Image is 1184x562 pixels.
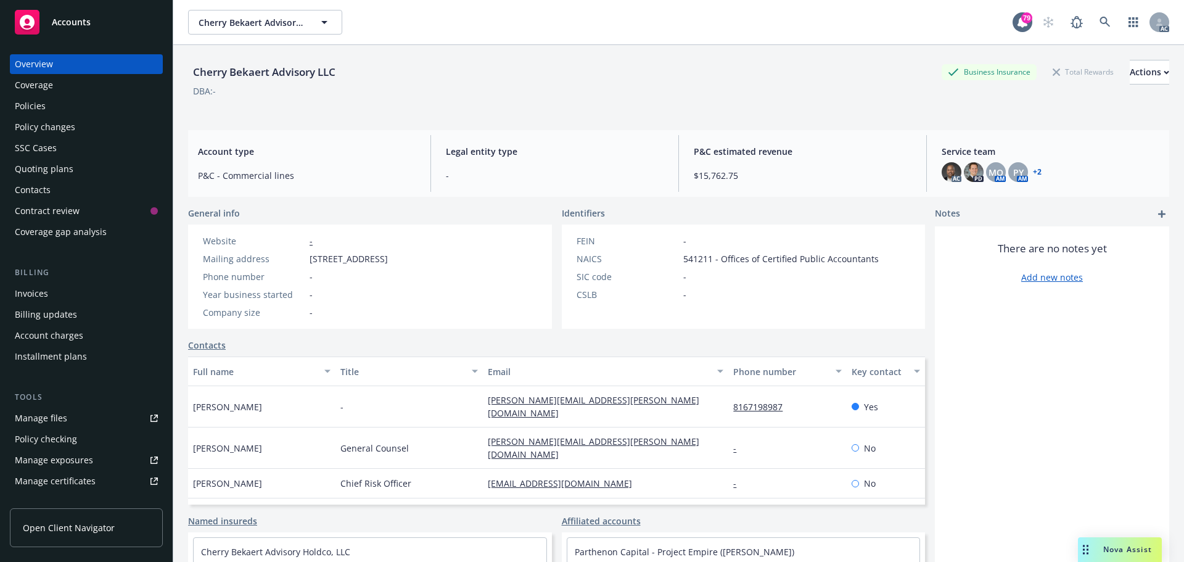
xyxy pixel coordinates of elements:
a: Account charges [10,326,163,345]
div: Full name [193,365,317,378]
span: Manage exposures [10,450,163,470]
button: Cherry Bekaert Advisory LLC [188,10,342,35]
a: Policy checking [10,429,163,449]
span: - [310,288,313,301]
div: Email [488,365,710,378]
div: Manage certificates [15,471,96,491]
span: No [864,477,876,490]
button: Phone number [728,357,846,386]
span: General Counsel [340,442,409,455]
a: Report a Bug [1064,10,1089,35]
button: Full name [188,357,335,386]
a: [EMAIL_ADDRESS][DOMAIN_NAME] [488,477,642,489]
a: 8167198987 [733,401,792,413]
span: Identifiers [562,207,605,220]
a: Parthenon Capital - Project Empire ([PERSON_NAME]) [575,546,794,558]
a: - [310,235,313,247]
div: Title [340,365,464,378]
a: Manage files [10,408,163,428]
div: Phone number [733,365,828,378]
a: Manage claims [10,492,163,512]
span: - [310,270,313,283]
div: Policy checking [15,429,77,449]
span: No [864,442,876,455]
div: Coverage [15,75,53,95]
div: Coverage gap analysis [15,222,107,242]
span: Legal entity type [446,145,664,158]
a: Contacts [10,180,163,200]
span: - [683,234,686,247]
div: FEIN [577,234,678,247]
span: [PERSON_NAME] [193,400,262,413]
div: Mailing address [203,252,305,265]
a: Installment plans [10,347,163,366]
div: Company size [203,306,305,319]
div: Contract review [15,201,80,221]
a: Policy changes [10,117,163,137]
div: CSLB [577,288,678,301]
div: Overview [15,54,53,74]
a: [PERSON_NAME][EMAIL_ADDRESS][PERSON_NAME][DOMAIN_NAME] [488,436,699,460]
div: NAICS [577,252,678,265]
a: [PERSON_NAME][EMAIL_ADDRESS][PERSON_NAME][DOMAIN_NAME] [488,394,699,419]
span: Account type [198,145,416,158]
a: Search [1093,10,1117,35]
button: Nova Assist [1078,537,1162,562]
span: Cherry Bekaert Advisory LLC [199,16,305,29]
span: P&C estimated revenue [694,145,911,158]
a: Switch app [1121,10,1146,35]
a: - [733,442,746,454]
span: Yes [864,400,878,413]
span: [PERSON_NAME] [193,442,262,455]
div: Year business started [203,288,305,301]
div: Manage claims [15,492,77,512]
div: Manage exposures [15,450,93,470]
a: Contract review [10,201,163,221]
span: - [310,306,313,319]
div: Invoices [15,284,48,304]
a: Contacts [188,339,226,352]
div: SIC code [577,270,678,283]
span: Service team [942,145,1159,158]
a: add [1154,207,1169,221]
button: Email [483,357,728,386]
a: Overview [10,54,163,74]
a: Policies [10,96,163,116]
a: Billing updates [10,305,163,324]
span: - [683,288,686,301]
span: Nova Assist [1103,544,1152,555]
span: MQ [989,166,1003,179]
div: Contacts [15,180,51,200]
a: Affiliated accounts [562,514,641,527]
span: PY [1013,166,1024,179]
div: Manage files [15,408,67,428]
a: Invoices [10,284,163,304]
a: SSC Cases [10,138,163,158]
a: Coverage [10,75,163,95]
div: Actions [1130,60,1169,84]
div: Tools [10,391,163,403]
span: General info [188,207,240,220]
div: Drag to move [1078,537,1093,562]
a: Cherry Bekaert Advisory Holdco, LLC [201,546,350,558]
a: Add new notes [1021,271,1083,284]
span: - [340,400,343,413]
div: Policy changes [15,117,75,137]
div: Billing [10,267,163,279]
span: - [683,270,686,283]
span: Chief Risk Officer [340,477,411,490]
span: - [446,169,664,182]
div: Policies [15,96,46,116]
img: photo [942,162,961,182]
div: Cherry Bekaert Advisory LLC [188,64,340,80]
span: [STREET_ADDRESS] [310,252,388,265]
a: Quoting plans [10,159,163,179]
div: SSC Cases [15,138,57,158]
div: 79 [1021,12,1032,23]
div: Quoting plans [15,159,73,179]
div: Website [203,234,305,247]
div: Key contact [852,365,906,378]
a: Accounts [10,5,163,39]
span: 541211 - Offices of Certified Public Accountants [683,252,879,265]
span: $15,762.75 [694,169,911,182]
